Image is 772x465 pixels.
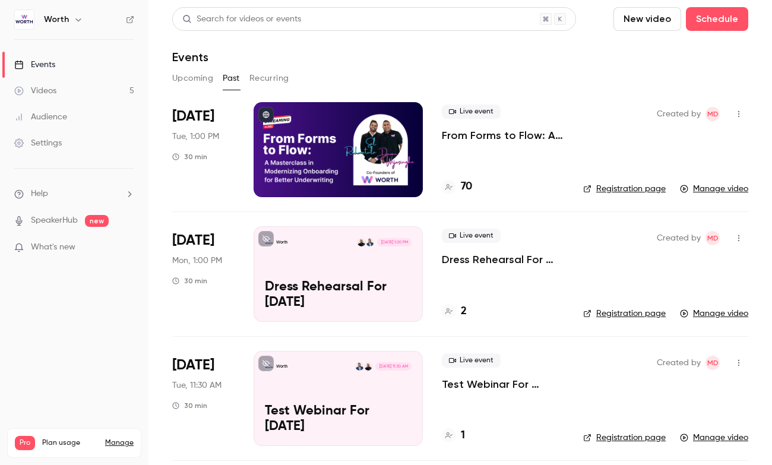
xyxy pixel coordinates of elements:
a: Test Webinar For Sept. 23WorthDevon WijesingheSal Rehmetullah[DATE] 11:30 AMTest Webinar For [DATE] [254,351,423,446]
h4: 70 [461,179,472,195]
a: Dress Rehearsal For Sept. 23 2025WorthSal RehmetullahDevon Wijesinghe[DATE] 1:00 PMDress Rehearsa... [254,226,423,321]
img: Sal Rehmetullah [366,238,374,246]
a: Manage video [680,308,748,320]
a: Test Webinar For [DATE] [442,377,564,391]
span: MD [707,231,719,245]
h4: 2 [461,303,467,320]
div: Events [14,59,55,71]
h4: 1 [461,428,465,444]
a: Dress Rehearsal For [DATE] [442,252,564,267]
span: Marilena De Niear [705,231,720,245]
p: Worth [276,239,287,245]
span: Live event [442,353,501,368]
button: Upcoming [172,69,213,88]
span: MD [707,356,719,370]
img: Devon Wijesinghe [364,362,372,371]
button: New video [613,7,681,31]
div: Search for videos or events [182,13,301,26]
span: Plan usage [42,438,98,448]
span: Tue, 1:00 PM [172,131,219,143]
span: What's new [31,241,75,254]
li: help-dropdown-opener [14,188,134,200]
span: [DATE] 1:00 PM [377,238,411,246]
span: Live event [442,229,501,243]
a: Manage video [680,183,748,195]
div: Sep 23 Tue, 1:00 PM (America/New York) [172,102,235,197]
a: 1 [442,428,465,444]
a: From Forms to Flow: A Masterclass in Modernizing Onboarding for Better Underwriting [442,128,564,143]
img: Sal Rehmetullah [355,362,363,371]
span: Tue, 11:30 AM [172,379,222,391]
p: Dress Rehearsal For [DATE] [265,280,412,311]
p: Test Webinar For [DATE] [265,404,412,435]
button: Schedule [686,7,748,31]
p: Worth [276,363,287,369]
span: Mon, 1:00 PM [172,255,222,267]
span: Created by [657,231,701,245]
a: Registration page [583,183,666,195]
a: Registration page [583,308,666,320]
button: Recurring [249,69,289,88]
div: Sep 16 Tue, 11:30 AM (America/New York) [172,351,235,446]
div: 30 min [172,276,207,286]
a: SpeakerHub [31,214,78,227]
span: [DATE] [172,231,214,250]
h1: Events [172,50,208,64]
div: Audience [14,111,67,123]
span: [DATE] 11:30 AM [375,362,411,371]
img: Devon Wijesinghe [357,238,365,246]
div: Sep 22 Mon, 1:00 PM (America/New York) [172,226,235,321]
div: Settings [14,137,62,149]
div: 30 min [172,152,207,162]
h6: Worth [44,14,69,26]
span: Created by [657,107,701,121]
div: Videos [14,85,56,97]
a: 2 [442,303,467,320]
a: Registration page [583,432,666,444]
span: Marilena De Niear [705,356,720,370]
span: Pro [15,436,35,450]
span: Marilena De Niear [705,107,720,121]
span: Live event [442,105,501,119]
span: new [85,215,109,227]
span: [DATE] [172,107,214,126]
div: 30 min [172,401,207,410]
span: MD [707,107,719,121]
img: Worth [15,10,34,29]
span: [DATE] [172,356,214,375]
button: Past [223,69,240,88]
a: 70 [442,179,472,195]
span: Created by [657,356,701,370]
a: Manage [105,438,134,448]
a: Manage video [680,432,748,444]
span: Help [31,188,48,200]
